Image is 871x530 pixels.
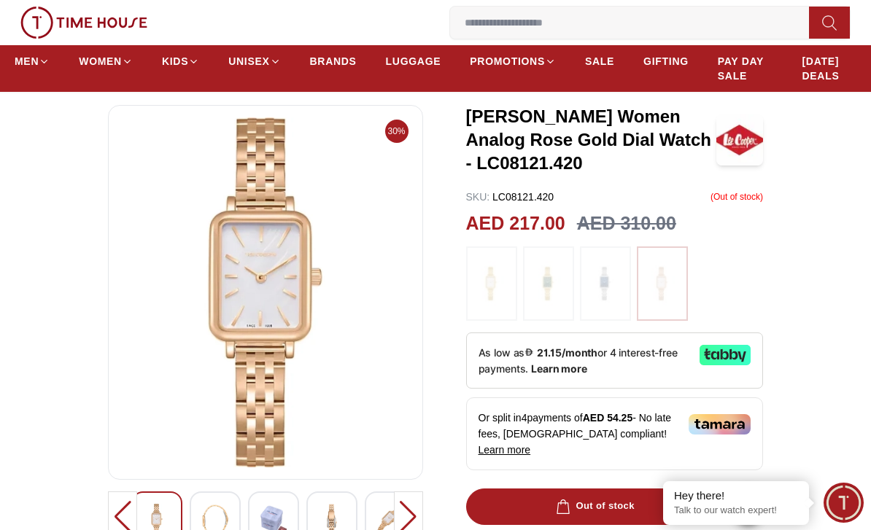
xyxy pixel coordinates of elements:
img: ... [530,254,567,313]
a: GIFTING [643,48,689,74]
span: Learn more [479,444,531,456]
img: LEE COOPER Women Analog Gold Dial Watch - LC08121.120 [120,117,411,467]
span: PAY DAY SALE [718,54,773,83]
img: ... [644,254,681,313]
div: Chat Widget [824,483,864,523]
a: PAY DAY SALE [718,48,773,89]
img: LEE COOPER Women Analog Rose Gold Dial Watch - LC08121.420 [716,114,763,165]
p: LC08121.420 [466,190,554,204]
span: MEN [15,54,39,69]
a: WOMEN [79,48,133,74]
span: LUGGAGE [386,54,441,69]
span: WOMEN [79,54,122,69]
img: ... [20,7,147,39]
span: KIDS [162,54,188,69]
a: LUGGAGE [386,48,441,74]
h2: AED 217.00 [466,210,565,238]
h3: [PERSON_NAME] Women Analog Rose Gold Dial Watch - LC08121.420 [466,105,716,175]
a: UNISEX [228,48,280,74]
span: SKU : [466,191,490,203]
div: Or split in 4 payments of - No late fees, [DEMOGRAPHIC_DATA] compliant! [466,397,764,470]
a: MEN [15,48,50,74]
a: BRANDS [310,48,357,74]
p: Talk to our watch expert! [674,504,798,517]
span: SALE [585,54,614,69]
img: ... [473,254,510,313]
span: PROMOTIONS [470,54,545,69]
h3: AED 310.00 [577,210,676,238]
p: ( Out of stock ) [711,190,763,204]
span: [DATE] DEALS [802,54,856,83]
img: ... [587,254,624,313]
span: UNISEX [228,54,269,69]
a: PROMOTIONS [470,48,556,74]
a: [DATE] DEALS [802,48,856,89]
div: Hey there! [674,488,798,503]
img: Tamara [689,414,751,434]
span: AED 54.25 [583,412,632,424]
a: KIDS [162,48,199,74]
span: BRANDS [310,54,357,69]
span: GIFTING [643,54,689,69]
a: SALE [585,48,614,74]
span: 30% [385,120,409,143]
